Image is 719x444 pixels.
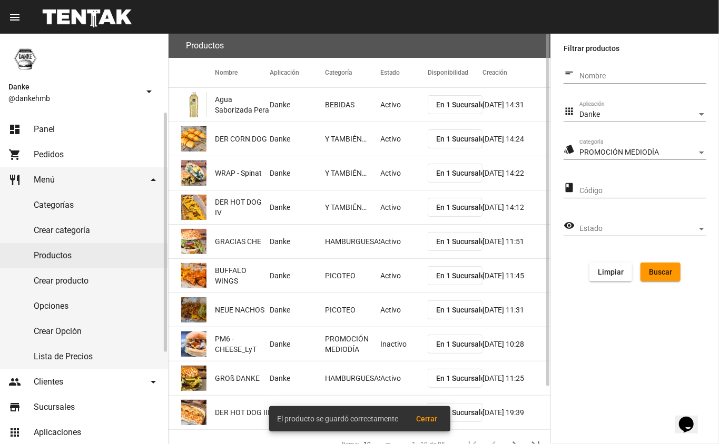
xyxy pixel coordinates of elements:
img: 0a44530d-f050-4a3a-9d7f-6ed94349fcf6.png [181,126,206,152]
mat-cell: Activo [380,88,428,122]
span: PROMOCIÓN MEDIODÍA [579,148,659,156]
img: e78ba89a-d4a4-48df-a29c-741630618342.png [181,366,206,391]
mat-cell: Danke [270,225,326,258]
button: En 1 Sucursales [428,335,483,354]
span: BUFFALO WINGS [215,265,270,286]
mat-cell: [DATE] 11:31 [482,293,550,327]
span: En 1 Sucursales [436,306,489,314]
iframe: chat widget [675,402,708,433]
mat-cell: Y TAMBIÉN… [325,156,380,190]
span: PM6 - CHEESE_LyT [215,334,270,355]
span: Buscar [649,268,672,276]
mat-cell: [DATE] 11:45 [482,259,550,292]
button: En 1 Sucursales [428,95,483,114]
input: Nombre [579,72,706,80]
span: El producto se guardó correctamente [278,413,399,424]
button: En 1 Sucursales [428,300,483,319]
mat-cell: Danke [270,190,326,224]
mat-icon: apps [8,426,21,439]
mat-icon: people [8,376,21,388]
button: En 1 Sucursales [428,232,483,251]
span: En 1 Sucursales [436,135,489,143]
span: En 1 Sucursales [436,271,489,280]
mat-icon: arrow_drop_down [143,85,155,98]
mat-header-cell: Estado [380,58,428,87]
span: Panel [34,124,55,135]
mat-icon: style [564,143,575,156]
img: 2101e8c8-98bc-4e4a-b63d-15c93b71735f.png [181,195,206,220]
mat-cell: Activo [380,225,428,258]
span: Cerrar [417,415,438,423]
mat-cell: [DATE] 10:28 [482,327,550,361]
span: En 1 Sucursales [436,374,489,382]
mat-icon: arrow_drop_down [147,174,160,186]
mat-header-cell: Aplicación [270,58,326,87]
img: ce274695-1ce7-40c2-b596-26e3d80ba656.png [181,297,206,322]
span: Danke [8,80,139,93]
span: En 1 Sucursales [436,169,489,177]
mat-cell: Activo [380,156,428,190]
mat-cell: [DATE] 19:39 [482,396,550,429]
span: En 1 Sucursales [436,237,489,246]
img: 80660d7d-92ce-4920-87ef-5263067dcc48.png [181,400,206,425]
mat-cell: Danke [270,156,326,190]
span: Danke [579,110,600,118]
mat-icon: menu [8,11,21,24]
span: GROß DANKE [215,373,260,384]
img: 1a721365-f7f0-48f2-bc81-df1c02b576e7.png [181,160,206,186]
mat-icon: class [564,181,575,194]
mat-icon: apps [564,105,575,118]
mat-select: Aplicación [579,110,706,119]
mat-header-cell: Nombre [215,58,270,87]
span: DER HOT DOG III [215,407,270,418]
mat-cell: Danke [270,327,326,361]
button: Cerrar [408,409,446,428]
flou-section-header: Productos [169,34,550,58]
mat-icon: short_text [564,67,575,79]
button: En 1 Sucursales [428,129,483,148]
mat-cell: Y TAMBIÉN… [325,122,380,156]
span: Limpiar [598,268,624,276]
span: En 1 Sucursales [436,203,489,211]
mat-icon: visibility [564,219,575,232]
span: WRAP - Spinat [215,168,262,178]
img: f44e3677-93e0-45e7-9b22-8afb0cb9c0b5.png [181,229,206,254]
mat-header-cell: Categoría [325,58,380,87]
img: d7cd4ccb-e923-436d-94c5-56a0338c840e.png [181,92,206,117]
span: Sucursales [34,402,75,412]
span: GRACIAS CHE [215,236,261,247]
mat-cell: PICOTEO [325,259,380,292]
h3: Productos [186,38,224,53]
button: En 1 Sucursales [428,369,483,388]
span: DER CORN DOG [215,134,267,144]
mat-select: Estado [579,225,706,233]
mat-icon: dashboard [8,123,21,136]
label: Filtrar productos [564,42,706,55]
span: NEUE NACHOS [215,305,264,315]
button: Limpiar [589,263,632,281]
mat-cell: HAMBURGUESAS [325,361,380,395]
span: Estado [579,225,697,233]
mat-cell: Activo [380,190,428,224]
span: DER HOT DOG IV [215,197,270,218]
img: f4fd4fc5-1d0f-45c4-b852-86da81b46df0.png [181,331,206,357]
input: Código [579,187,706,195]
img: 3441f565-b6db-4b42-ad11-33f843c8c403.png [181,263,206,288]
mat-cell: Activo [380,293,428,327]
button: En 1 Sucursales [428,266,483,285]
mat-icon: store [8,401,21,413]
mat-header-cell: Creación [482,58,550,87]
mat-cell: Danke [270,361,326,395]
mat-icon: restaurant [8,174,21,186]
mat-cell: [DATE] 11:25 [482,361,550,395]
button: En 1 Sucursales [428,198,483,217]
mat-select: Categoría [579,148,706,157]
mat-cell: Y TAMBIÉN… [325,190,380,224]
mat-cell: Activo [380,259,428,292]
button: En 1 Sucursales [428,164,483,183]
mat-cell: [DATE] 14:12 [482,190,550,224]
mat-cell: PICOTEO [325,293,380,327]
span: Aplicaciones [34,427,81,438]
mat-icon: shopping_cart [8,148,21,161]
span: Pedidos [34,149,64,160]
